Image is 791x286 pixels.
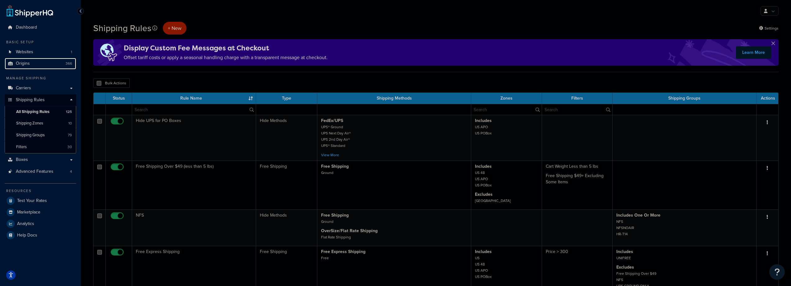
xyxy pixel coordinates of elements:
small: US US 48 US APO US POBox [475,255,492,279]
strong: Free Shipping [321,163,349,170]
span: 1 [71,49,72,55]
strong: Includes One Or More [616,212,660,218]
td: NFS [132,209,256,246]
a: Origins 366 [5,58,76,69]
th: Shipping Groups [613,93,757,104]
a: Shipping Zones 10 [5,118,76,129]
span: 30 [67,144,72,150]
li: Advanced Features [5,166,76,177]
li: Websites [5,46,76,58]
a: All Shipping Rules 125 [5,106,76,118]
td: Hide Methods [256,115,317,161]
th: Type [256,93,317,104]
span: All Shipping Rules [16,109,49,115]
input: Search [132,104,256,115]
a: Boxes [5,154,76,166]
li: Shipping Groups [5,129,76,141]
span: Websites [16,49,33,55]
span: 125 [66,109,72,115]
a: Learn More [736,46,771,59]
a: View More [321,152,339,158]
a: Shipping Rules [5,94,76,106]
span: 4 [70,169,72,174]
small: Free [321,255,329,261]
strong: Includes [616,248,633,255]
strong: Includes [475,248,492,255]
small: US APO US POBox [475,124,492,136]
strong: Excludes [475,191,493,198]
button: Open Resource Center [769,264,785,280]
span: 79 [68,133,72,138]
p: Offset tariff costs or apply a seasonal handling charge with a transparent message at checkout. [124,53,328,62]
a: Dashboard [5,22,76,33]
a: Analytics [5,218,76,229]
input: Search [542,104,612,115]
p: + New [163,22,186,35]
a: Advanced Features 4 [5,166,76,177]
li: Filters [5,141,76,153]
span: Analytics [17,221,34,227]
span: Filters [16,144,27,150]
input: Search [471,104,542,115]
li: Shipping Zones [5,118,76,129]
span: Boxes [16,157,28,162]
p: Free Shipping $49+ Excluding Some Items [546,173,609,185]
th: Actions [757,93,778,104]
th: Shipping Methods [317,93,471,104]
strong: FedEx/UPS [321,117,343,124]
img: duties-banner-06bc72dcb5fe05cb3f9472aba00be2ae8eb53ab6f0d8bb03d382ba314ac3c341.png [93,39,124,66]
strong: Includes [475,163,492,170]
div: Manage Shipping [5,76,76,81]
small: Flat Rate Shipping [321,234,351,240]
li: All Shipping Rules [5,106,76,118]
li: Shipping Rules [5,94,76,153]
span: Shipping Zones [16,121,43,126]
span: Dashboard [16,25,37,30]
span: Shipping Groups [16,133,45,138]
strong: Free Shipping [321,212,349,218]
span: Origins [16,61,30,66]
a: Marketplace [5,207,76,218]
span: 366 [66,61,72,66]
th: Status [106,93,132,104]
td: Hide Methods [256,209,317,246]
span: Marketplace [17,210,40,215]
button: Bulk Actions [93,78,130,88]
small: UNIFREE [616,255,631,261]
small: Ground [321,219,333,224]
th: Zones [471,93,542,104]
a: Websites 1 [5,46,76,58]
a: Carriers [5,82,76,94]
a: Filters 30 [5,141,76,153]
span: Test Your Rates [17,198,47,204]
td: Free Shipping [256,161,317,209]
a: Shipping Groups 79 [5,129,76,141]
span: Advanced Features [16,169,53,174]
small: NFS NFSNOAIR HR-T14 [616,219,634,237]
span: Carriers [16,86,31,91]
h1: Shipping Rules [93,22,151,34]
span: Help Docs [17,233,37,238]
strong: Free Express Shipping [321,248,366,255]
small: UPS® Ground UPS Next Day Air® UPS 2nd Day Air® UPS® Standard [321,124,351,148]
small: US 48 US APO US POBox [475,170,492,188]
th: Filters [542,93,613,104]
a: Help Docs [5,230,76,241]
th: Rule Name : activate to sort column ascending [132,93,256,104]
small: Ground [321,170,333,176]
td: Cart Weight Less than 5 lbs [542,161,613,209]
div: Basic Setup [5,40,76,45]
div: Resources [5,188,76,194]
small: [GEOGRAPHIC_DATA] [475,198,511,204]
a: Test Your Rates [5,195,76,206]
li: Origins [5,58,76,69]
a: Settings [759,24,779,33]
td: Free Shipping Over $49 (less than 5 lbs) [132,161,256,209]
td: Hide UPS for PO Boxes [132,115,256,161]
